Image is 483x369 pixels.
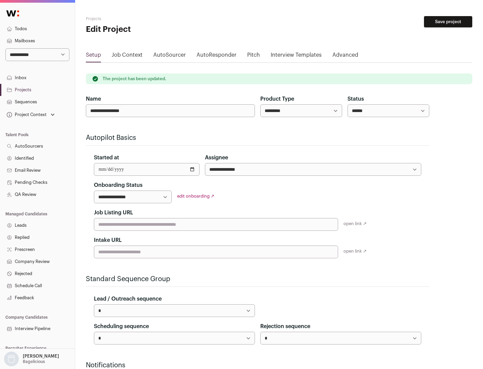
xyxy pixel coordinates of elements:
label: Name [86,95,101,103]
label: Assignee [205,154,228,162]
img: nopic.png [4,352,19,366]
button: Save project [424,16,472,28]
div: Project Context [5,112,47,117]
p: The project has been updated. [103,76,166,82]
label: Rejection sequence [260,322,310,330]
a: edit onboarding ↗ [177,194,214,198]
img: Wellfound [3,7,23,20]
button: Open dropdown [5,110,56,119]
label: Onboarding Status [94,181,143,189]
h1: Edit Project [86,24,215,35]
label: Started at [94,154,119,162]
a: Pitch [247,51,260,62]
a: Interview Templates [271,51,322,62]
h2: Projects [86,16,215,21]
label: Scheduling sequence [94,322,149,330]
a: AutoSourcer [153,51,186,62]
label: Intake URL [94,236,122,244]
p: Bagelicious [23,359,45,364]
p: [PERSON_NAME] [23,354,59,359]
label: Job Listing URL [94,209,133,217]
label: Status [347,95,364,103]
label: Lead / Outreach sequence [94,295,162,303]
a: Advanced [332,51,358,62]
h2: Autopilot Basics [86,133,429,143]
a: Setup [86,51,101,62]
h2: Standard Sequence Group [86,274,429,284]
a: AutoResponder [197,51,236,62]
label: Product Type [260,95,294,103]
button: Open dropdown [3,352,60,366]
a: Job Context [112,51,143,62]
